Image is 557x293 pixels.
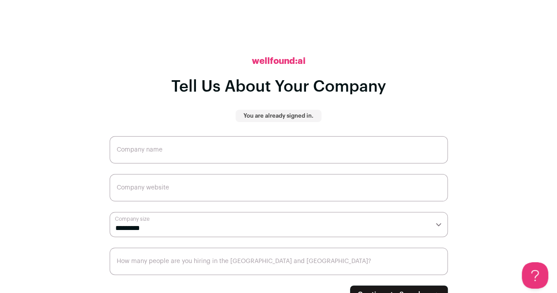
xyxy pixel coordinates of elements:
[252,55,306,67] h2: wellfound:ai
[110,136,448,163] input: Company name
[110,174,448,201] input: Company website
[171,78,386,96] h1: Tell Us About Your Company
[243,112,314,119] p: You are already signed in.
[522,262,548,289] iframe: Help Scout Beacon - Open
[110,248,448,275] input: How many people are you hiring in the US and Canada?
